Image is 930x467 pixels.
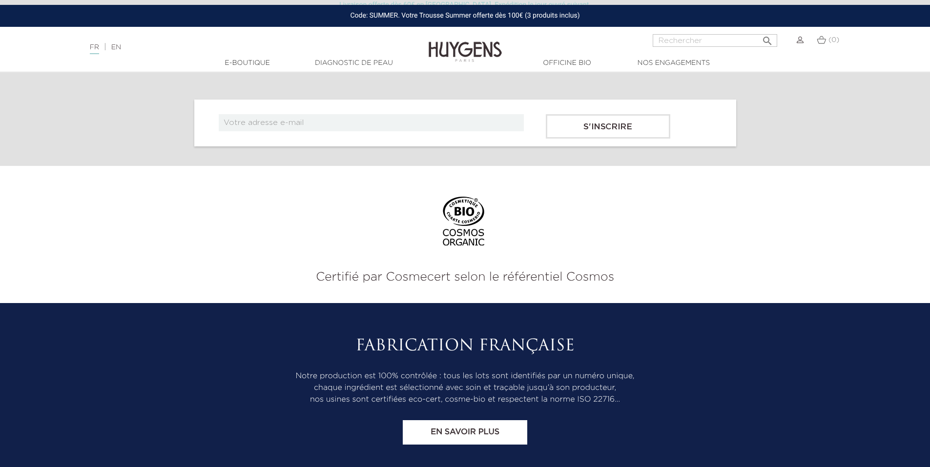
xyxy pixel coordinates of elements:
a: E-Boutique [199,58,296,68]
a: EN [111,44,121,51]
p: nos usines sont certifiées eco-cert, cosme-bio et respectent la norme ISO 22716… [194,394,736,406]
img: logo bio cosmos [439,197,491,256]
i:  [762,32,773,44]
button:  [759,31,776,44]
input: Votre adresse e-mail [219,114,524,131]
h2: Fabrication Française [194,337,736,356]
a: Officine Bio [518,58,616,68]
p: chaque ingrédient est sélectionné avec soin et traçable jusqu’à son producteur, [194,382,736,394]
p: Certifié par Cosmecert selon le référentiel Cosmos [7,268,923,286]
a: FR [90,44,99,54]
input: Rechercher [653,34,777,47]
a: Diagnostic de peau [305,58,403,68]
img: Huygens [429,26,502,63]
span: (0) [828,37,839,43]
input: S'inscrire [546,114,670,139]
a: En savoir plus [403,420,527,445]
p: Notre production est 100% contrôlée : tous les lots sont identifiés par un numéro unique, [194,370,736,382]
div: | [85,41,380,53]
a: Nos engagements [625,58,723,68]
